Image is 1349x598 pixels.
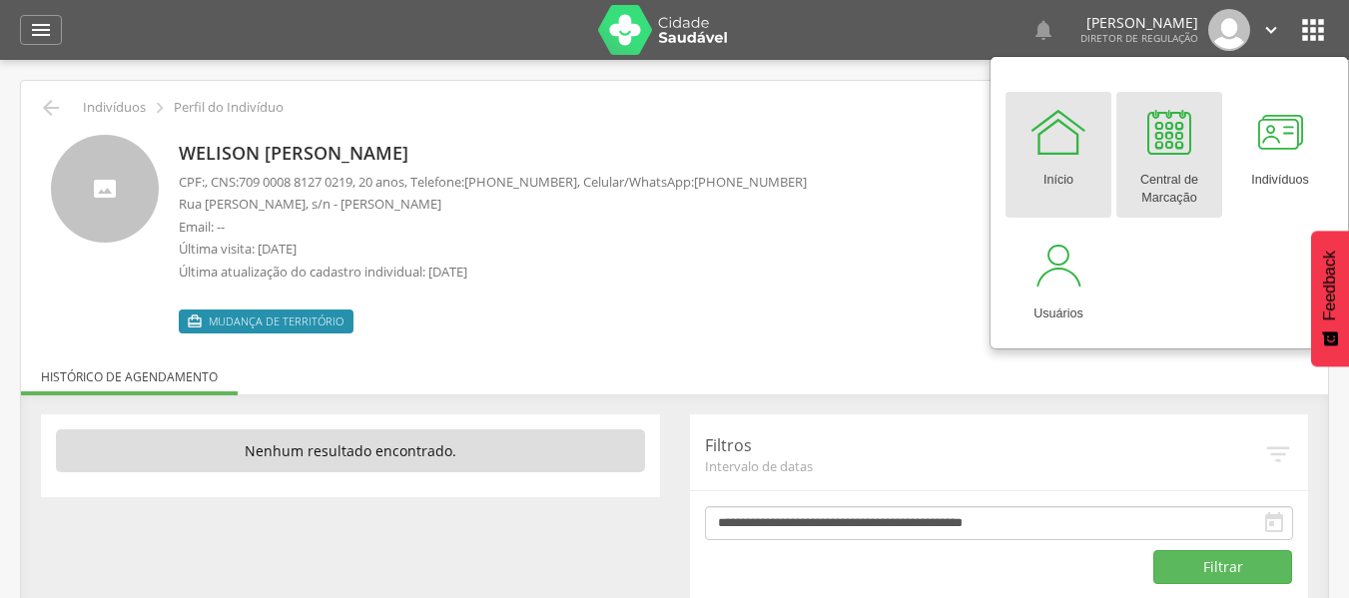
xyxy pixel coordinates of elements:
[179,141,807,167] p: Welison [PERSON_NAME]
[20,15,62,45] a: 
[1260,19,1282,41] i: 
[1311,231,1349,366] button: Feedback - Mostrar pesquisa
[1006,226,1111,333] a: Usuários
[39,96,63,120] i: 
[239,173,352,191] span: 709 0008 8127 0219
[83,100,146,116] p: Indivíduos
[1263,439,1293,469] i: 
[179,173,807,192] p: CPF: , CNS: , 20 anos, Telefone: , Celular/WhatsApp:
[1031,9,1055,51] a: 
[1227,92,1333,218] a: Indivíduos
[179,195,807,214] p: Rua [PERSON_NAME], s/n - [PERSON_NAME]
[1260,9,1282,51] a: 
[174,100,284,116] p: Perfil do Indivíduo
[1080,31,1198,45] span: Diretor de regulação
[705,457,1264,475] span: Intervalo de datas
[187,313,203,329] i: 
[694,173,807,191] span: [PHONE_NUMBER]
[179,218,807,237] p: Email: --
[209,313,343,329] span: Mudança de território
[1297,14,1329,46] i: 
[464,173,577,191] span: [PHONE_NUMBER]
[179,263,807,282] p: Última atualização do cadastro individual: [DATE]
[705,434,1264,457] p: Filtros
[56,429,645,473] p: Nenhum resultado encontrado.
[1080,16,1198,30] p: [PERSON_NAME]
[29,18,53,42] i: 
[1321,251,1339,320] span: Feedback
[1116,92,1222,218] a: Central de Marcação
[1153,550,1293,584] button: Filtrar
[1031,18,1055,42] i: 
[1262,511,1286,535] i: 
[149,97,171,119] i: 
[179,240,807,259] p: Última visita: [DATE]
